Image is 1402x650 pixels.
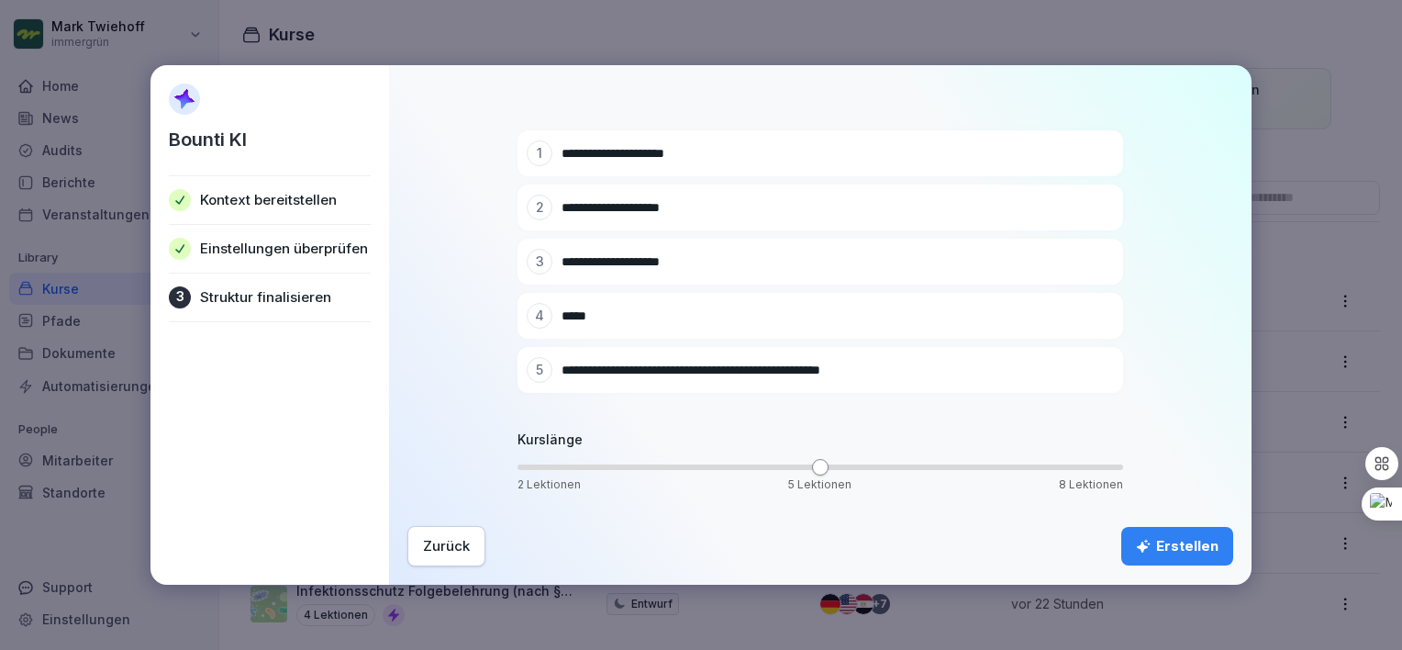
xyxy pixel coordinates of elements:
p: 5 Lektionen [788,477,851,492]
p: Struktur finalisieren [200,288,331,307]
p: Kontext bereitstellen [200,191,337,209]
button: Erstellen [1121,527,1233,566]
div: 4 [527,303,552,329]
img: AI Sparkle [169,84,200,115]
div: 2 [527,195,552,220]
div: 5 [527,357,552,383]
button: Zurück [407,526,485,566]
span: Volume [812,459,829,476]
div: 1 [527,140,552,166]
div: 3 [527,249,552,275]
p: 8 Lektionen [1059,477,1123,492]
p: Einstellungen überprüfen [200,240,368,258]
p: Bounti KI [169,126,247,153]
div: 3 [169,286,191,308]
p: 2 Lektionen [517,477,581,492]
h4: Kurslänge [517,431,1123,449]
div: Erstellen [1136,536,1218,556]
div: Zurück [423,536,470,556]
